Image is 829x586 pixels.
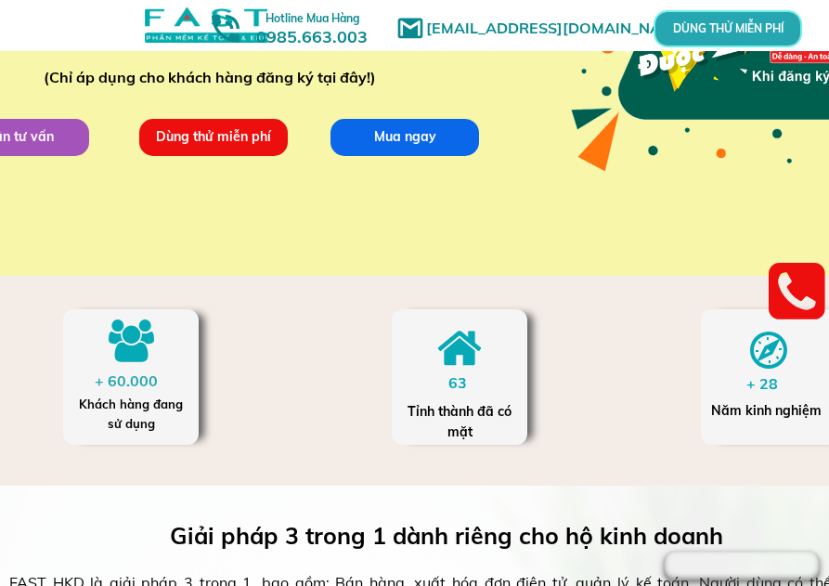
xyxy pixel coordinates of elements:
[426,17,700,41] h1: [EMAIL_ADDRESS][DOMAIN_NAME]
[170,517,750,554] h3: Giải pháp 3 trong 1 dành riêng cho hộ kinh doanh
[236,7,388,46] h3: 0985.663.003
[137,118,290,156] p: Dùng thử miễn phí
[692,20,764,37] p: DÙNG THỬ MIỄN PHÍ
[95,370,167,394] div: + 60.000
[329,118,481,156] p: Mua ngay
[406,401,513,443] div: Tỉnh thành đã có mặt
[711,400,827,421] div: Năm kinh nghiệm
[448,371,485,396] div: 63
[73,395,189,434] div: Khách hàng đang sử dụng
[266,11,359,25] span: Hotline Mua Hàng
[44,66,384,90] div: (Chỉ áp dụng cho khách hàng đăng ký tại đây!)
[746,372,796,397] div: + 28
